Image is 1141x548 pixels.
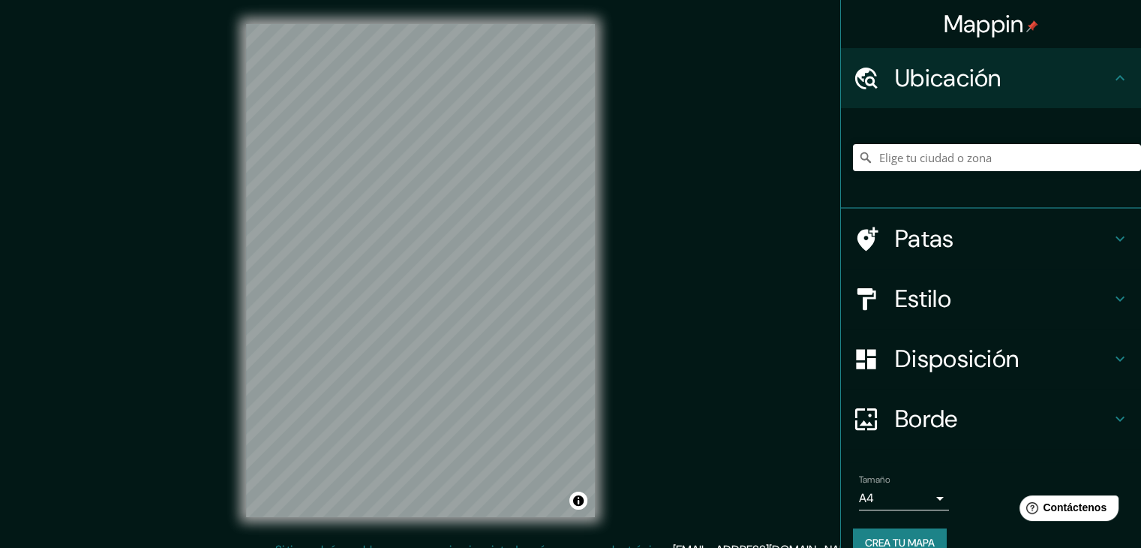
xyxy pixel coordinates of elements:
canvas: Mapa [246,24,595,517]
div: Estilo [841,269,1141,329]
div: Ubicación [841,48,1141,108]
div: Patas [841,209,1141,269]
font: Tamaño [859,474,890,486]
div: Disposición [841,329,1141,389]
font: Estilo [895,283,951,315]
iframe: Lanzador de widgets de ayuda [1007,489,1124,531]
button: Activar o desactivar atribución [569,492,587,510]
div: A4 [859,486,949,510]
font: Patas [895,223,954,254]
input: Elige tu ciudad o zona [853,144,1141,171]
font: Ubicación [895,62,1001,94]
img: pin-icon.png [1026,20,1038,32]
font: A4 [859,490,874,506]
font: Mappin [944,8,1024,40]
font: Borde [895,403,958,435]
div: Borde [841,389,1141,449]
font: Disposición [895,343,1019,375]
